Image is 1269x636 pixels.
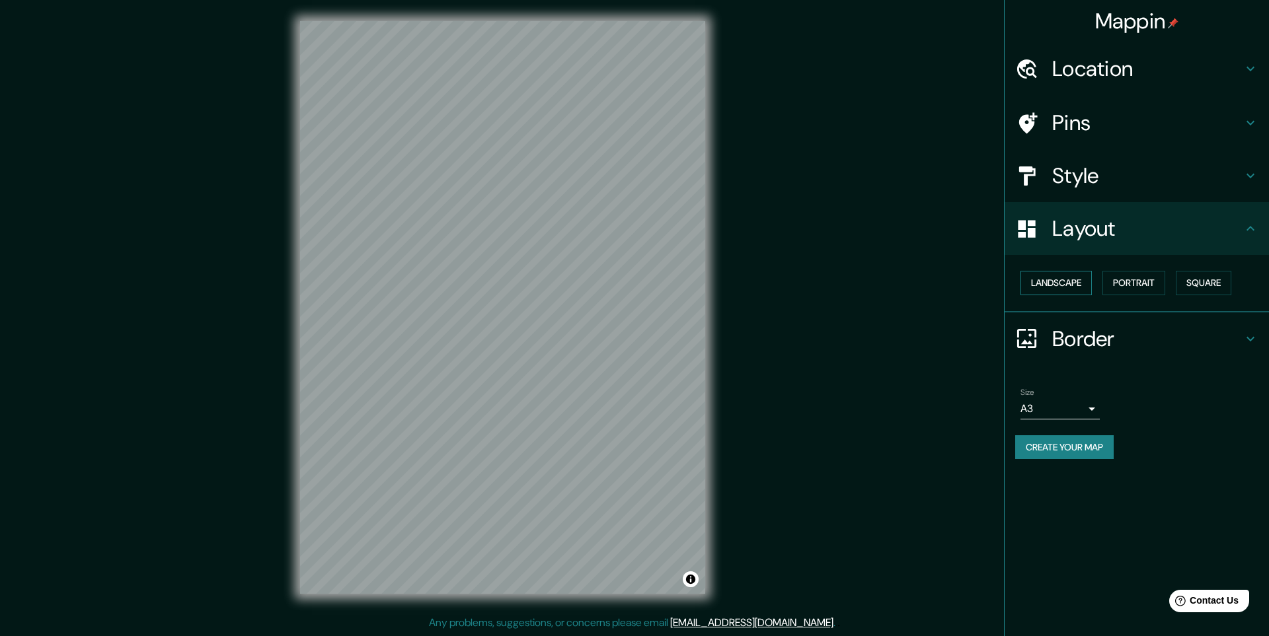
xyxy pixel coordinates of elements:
[1052,215,1243,242] h4: Layout
[1020,386,1034,398] label: Size
[429,615,835,631] p: Any problems, suggestions, or concerns please email .
[1052,162,1243,189] h4: Style
[1151,584,1254,621] iframe: Help widget launcher
[835,615,837,631] div: .
[1102,271,1165,295] button: Portrait
[1015,435,1114,460] button: Create your map
[1168,18,1178,28] img: pin-icon.png
[1005,312,1269,365] div: Border
[1052,55,1243,82] h4: Location
[1005,149,1269,202] div: Style
[670,616,833,629] a: [EMAIL_ADDRESS][DOMAIN_NAME]
[1005,96,1269,149] div: Pins
[1020,398,1100,419] div: A3
[1052,110,1243,136] h4: Pins
[1176,271,1231,295] button: Square
[683,571,699,587] button: Toggle attribution
[1020,271,1092,295] button: Landscape
[1005,42,1269,95] div: Location
[837,615,840,631] div: .
[1005,202,1269,255] div: Layout
[1052,326,1243,352] h4: Border
[1095,8,1179,34] h4: Mappin
[300,21,705,594] canvas: Map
